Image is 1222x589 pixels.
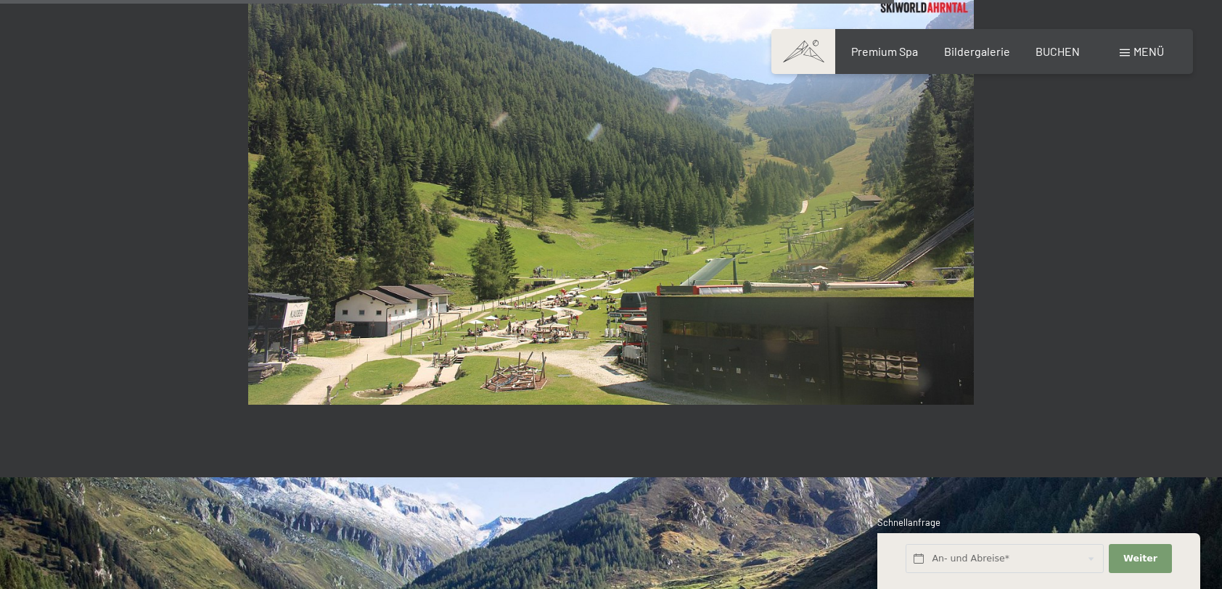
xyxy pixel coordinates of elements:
[1123,552,1157,565] span: Weiter
[876,553,879,566] span: 1
[851,44,918,58] a: Premium Spa
[1036,44,1080,58] a: BUCHEN
[1133,44,1164,58] span: Menü
[877,516,940,528] span: Schnellanfrage
[944,44,1010,58] a: Bildergalerie
[1109,544,1171,574] button: Weiter
[472,329,591,344] span: Einwilligung Marketing*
